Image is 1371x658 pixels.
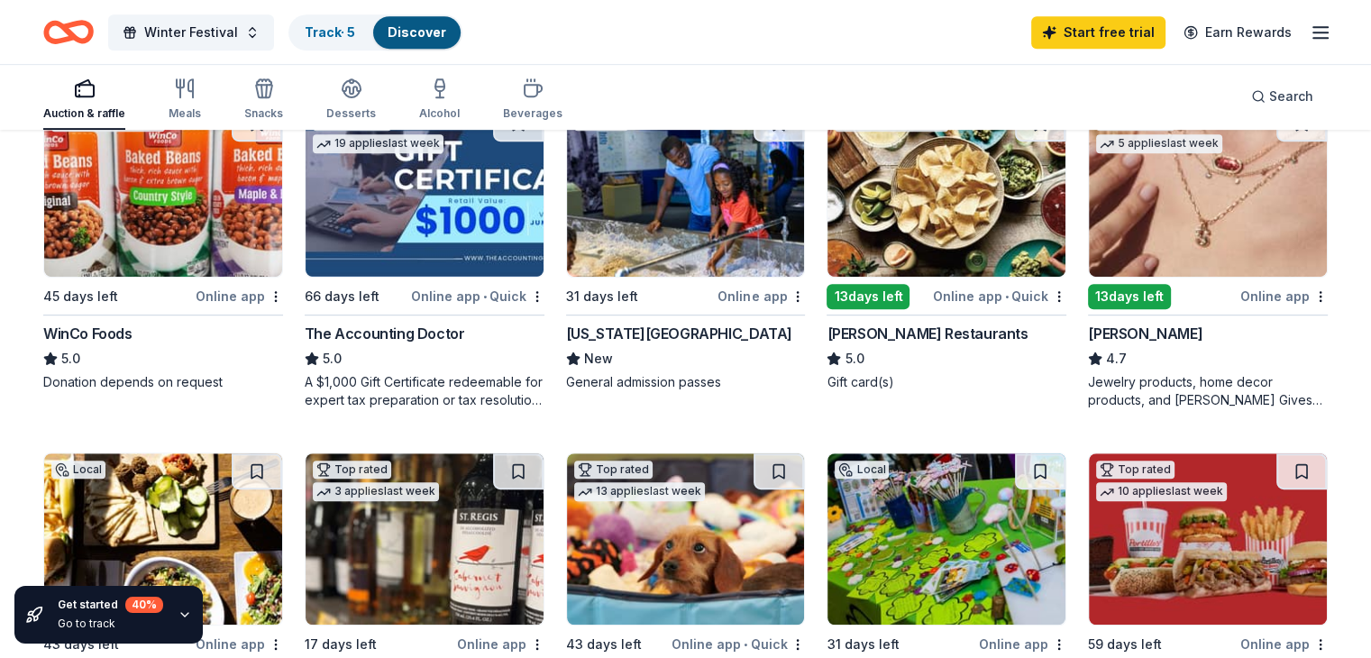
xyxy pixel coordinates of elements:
span: 4.7 [1106,348,1127,370]
button: Track· 5Discover [288,14,462,50]
span: 5.0 [61,348,80,370]
img: Image for WinCo Foods [44,105,282,277]
div: Online app [717,285,805,307]
div: 13 days left [1088,284,1171,309]
div: Online app Quick [672,633,805,655]
span: • [1005,289,1009,304]
button: Beverages [503,70,562,130]
div: Desserts [326,106,376,121]
span: 5.0 [845,348,864,370]
div: Gift card(s) [827,373,1066,391]
div: General admission passes [566,373,806,391]
div: 5 applies last week [1096,134,1222,153]
div: Go to track [58,617,163,631]
div: 45 days left [43,286,118,307]
a: Track· 5 [305,24,355,40]
img: Image for Ben’s Bells [827,453,1065,625]
div: 19 applies last week [313,134,443,153]
img: Image for Arizona Science Center [567,105,805,277]
button: Meals [169,70,201,130]
a: Start free trial [1031,16,1165,49]
div: The Accounting Doctor [305,323,465,344]
div: Meals [169,106,201,121]
div: Top rated [574,461,653,479]
img: Image for Pappas Restaurants [827,105,1065,277]
div: Online app [196,285,283,307]
div: 59 days left [1088,634,1162,655]
div: Online app Quick [411,285,544,307]
div: 17 days left [305,634,377,655]
div: Top rated [313,461,391,479]
a: Image for Arizona Science CenterLocal31 days leftOnline app[US_STATE][GEOGRAPHIC_DATA]NewGeneral ... [566,105,806,391]
div: 66 days left [305,286,379,307]
img: Image for Portillo's [1089,453,1327,625]
img: Image for The Accounting Doctor [306,105,544,277]
img: Image for Beaver Street Brewery [44,453,282,625]
div: Top rated [1096,461,1174,479]
div: WinCo Foods [43,323,133,344]
button: Snacks [244,70,283,130]
div: A $1,000 Gift Certificate redeemable for expert tax preparation or tax resolution services—recipi... [305,373,544,409]
div: Get started [58,597,163,613]
div: Local [51,461,105,479]
span: Search [1269,86,1313,107]
div: [PERSON_NAME] [1088,323,1202,344]
button: Search [1237,78,1328,114]
div: 3 applies last week [313,482,439,501]
span: • [744,637,747,652]
button: Alcohol [419,70,460,130]
a: Image for WinCo Foods1 applylast week45 days leftOnline appWinCo Foods5.0Donation depends on request [43,105,283,391]
a: Image for Pappas Restaurants1 applylast week13days leftOnline app•Quick[PERSON_NAME] Restaurants5... [827,105,1066,391]
div: Local [835,461,889,479]
div: Snacks [244,106,283,121]
img: Image for BarkBox [567,453,805,625]
img: Image for Total Wine [306,453,544,625]
div: 31 days left [566,286,638,307]
div: Online app [979,633,1066,655]
a: Image for The Accounting DoctorTop rated19 applieslast week66 days leftOnline app•QuickThe Accoun... [305,105,544,409]
div: 10 applies last week [1096,482,1227,501]
div: Online app Quick [933,285,1066,307]
span: Winter Festival [144,22,238,43]
a: Home [43,11,94,53]
span: New [584,348,613,370]
div: Donation depends on request [43,373,283,391]
div: [US_STATE][GEOGRAPHIC_DATA] [566,323,792,344]
button: Winter Festival [108,14,274,50]
a: Discover [388,24,446,40]
div: Online app [1240,633,1328,655]
button: Auction & raffle [43,70,125,130]
div: 31 days left [827,634,899,655]
span: 5.0 [323,348,342,370]
div: Alcohol [419,106,460,121]
div: [PERSON_NAME] Restaurants [827,323,1028,344]
div: 13 applies last week [574,482,705,501]
div: Online app [1240,285,1328,307]
span: • [483,289,487,304]
a: Earn Rewards [1173,16,1302,49]
a: Image for Kendra ScottTop rated5 applieslast week13days leftOnline app[PERSON_NAME]4.7Jewelry pro... [1088,105,1328,409]
img: Image for Kendra Scott [1089,105,1327,277]
div: 13 days left [827,284,909,309]
div: Jewelry products, home decor products, and [PERSON_NAME] Gives Back event in-store or online (or ... [1088,373,1328,409]
div: 40 % [125,597,163,613]
div: 43 days left [566,634,642,655]
div: Beverages [503,106,562,121]
div: Online app [457,633,544,655]
div: Auction & raffle [43,106,125,121]
button: Desserts [326,70,376,130]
